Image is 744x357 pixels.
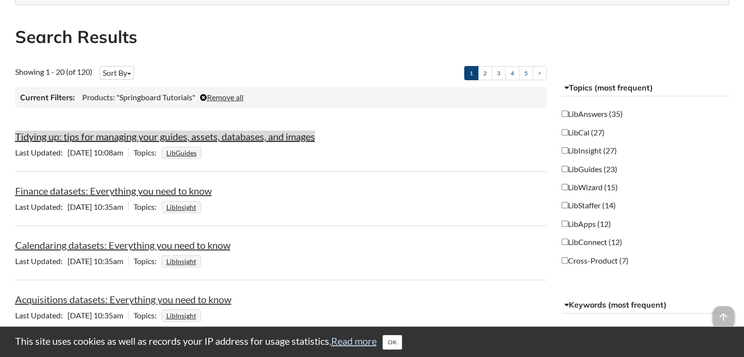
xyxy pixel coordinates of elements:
span: Topics [134,202,161,211]
label: LibInsight (27) [562,145,617,156]
span: [DATE] 10:35am [15,311,128,320]
span: "Springboard Tutorials" [116,92,195,102]
a: 1 [464,66,478,80]
label: LibAnswers (35) [562,109,623,119]
input: LibInsight (27) [562,147,568,154]
ul: Pagination of search results [464,66,547,80]
span: Topics [134,256,161,266]
label: LibCal (27) [562,127,605,138]
button: Sort By [100,66,134,80]
span: Topics [134,311,161,320]
span: Topics [134,148,161,157]
label: LibGuides (23) [562,164,617,175]
span: Last Updated [15,202,68,211]
span: [DATE] 10:35am [15,256,128,266]
label: LibConnect (12) [562,237,622,247]
input: LibStaffer (14) [562,202,568,208]
a: Finance datasets: Everything you need to know [15,185,212,197]
label: LibWizard (15) [562,182,618,193]
span: Showing 1 - 20 (of 120) [15,67,92,76]
a: LibGuides [165,146,198,160]
button: Keywords (most frequent) [562,296,729,314]
div: This site uses cookies as well as records your IP address for usage statistics. [5,334,739,350]
a: Tidying up: tips for managing your guides, assets, databases, and images [15,131,315,142]
h2: Search Results [15,25,729,49]
ul: Topics [161,311,203,320]
span: Last Updated [15,256,68,266]
ul: Topics [161,148,204,157]
input: LibConnect (12) [562,239,568,245]
a: LibInsight [165,254,198,268]
h3: Current Filters [20,92,75,103]
a: Acquisitions datasets: Everything you need to know [15,293,231,305]
ul: Topics [161,256,203,266]
label: Cross-Product (7) [562,255,629,266]
button: Close [383,335,402,350]
label: LibStaffer (14) [562,200,616,211]
input: LibGuides (23) [562,166,568,172]
a: Remove all [200,92,244,102]
input: LibApps (12) [562,221,568,227]
a: 4 [505,66,519,80]
input: LibAnswers (35) [562,111,568,117]
span: Last Updated [15,311,68,320]
span: [DATE] 10:08am [15,148,128,157]
a: 5 [519,66,533,80]
input: LibCal (27) [562,129,568,135]
span: arrow_upward [713,306,734,328]
span: [DATE] 10:35am [15,202,128,211]
span: Last Updated [15,148,68,157]
input: LibWizard (15) [562,184,568,190]
input: Cross-Product (7) [562,257,568,264]
span: Products: [82,92,115,102]
a: LibInsight [165,200,198,214]
a: 2 [478,66,492,80]
ul: Topics [161,202,203,211]
label: LibApps (12) [562,219,611,229]
a: Read more [331,335,377,347]
a: > [533,66,547,80]
button: Topics (most frequent) [562,79,729,97]
a: Calendaring datasets: Everything you need to know [15,239,230,251]
a: 3 [492,66,506,80]
a: LibInsight [165,309,198,323]
a: arrow_upward [713,307,734,319]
